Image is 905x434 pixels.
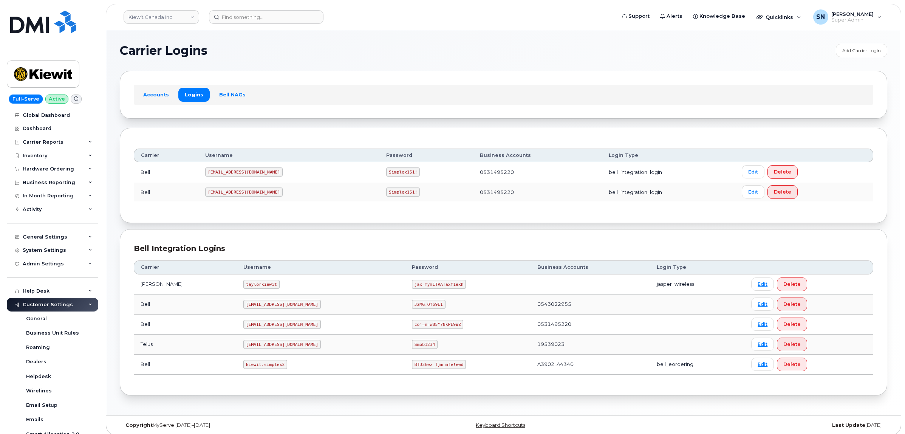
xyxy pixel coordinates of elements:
[742,165,764,178] a: Edit
[134,274,237,294] td: [PERSON_NAME]
[602,149,735,162] th: Login Type
[134,182,198,202] td: Bell
[531,315,650,335] td: 0531495220
[134,149,198,162] th: Carrier
[412,320,463,329] code: co'=n-w85"78kPE9WZ
[120,422,376,428] div: MyServe [DATE]–[DATE]
[751,298,774,311] a: Edit
[134,294,237,315] td: Bell
[134,243,873,254] div: Bell Integration Logins
[650,355,744,375] td: bell_eordering
[405,260,531,274] th: Password
[178,88,210,101] a: Logins
[531,335,650,355] td: 19539023
[751,277,774,291] a: Edit
[777,277,807,291] button: Delete
[774,168,791,175] span: Delete
[783,321,801,328] span: Delete
[783,341,801,348] span: Delete
[473,162,602,182] td: 0531495220
[777,338,807,351] button: Delete
[412,300,446,309] code: JzMG.Qfo9E1
[412,340,438,349] code: Smob1234
[767,165,798,179] button: Delete
[134,315,237,335] td: Bell
[751,318,774,331] a: Edit
[531,294,650,315] td: 0543022955
[783,361,801,368] span: Delete
[386,167,420,177] code: Simplex151!
[120,45,207,56] span: Carrier Logins
[777,358,807,371] button: Delete
[386,188,420,197] code: Simplex151!
[631,422,887,428] div: [DATE]
[243,360,287,369] code: kiewit.simplex2
[742,185,764,198] a: Edit
[531,260,650,274] th: Business Accounts
[134,335,237,355] td: Telus
[650,260,744,274] th: Login Type
[205,167,283,177] code: [EMAIL_ADDRESS][DOMAIN_NAME]
[783,301,801,308] span: Delete
[243,340,321,349] code: [EMAIL_ADDRESS][DOMAIN_NAME]
[777,298,807,311] button: Delete
[832,422,865,428] strong: Last Update
[134,162,198,182] td: Bell
[243,300,321,309] code: [EMAIL_ADDRESS][DOMAIN_NAME]
[137,88,175,101] a: Accounts
[751,338,774,351] a: Edit
[243,280,279,289] code: taylorkiewit
[872,401,899,428] iframe: Messenger Launcher
[650,274,744,294] td: jasper_wireless
[134,260,237,274] th: Carrier
[602,182,735,202] td: bell_integration_login
[125,422,153,428] strong: Copyright
[379,149,473,162] th: Password
[237,260,405,274] th: Username
[243,320,321,329] code: [EMAIL_ADDRESS][DOMAIN_NAME]
[767,185,798,199] button: Delete
[531,355,650,375] td: A3902, A4340
[412,280,466,289] code: jax-mym1TVA!axf1exh
[774,188,791,195] span: Delete
[198,149,379,162] th: Username
[205,188,283,197] code: [EMAIL_ADDRESS][DOMAIN_NAME]
[473,182,602,202] td: 0531495220
[602,162,735,182] td: bell_integration_login
[476,422,525,428] a: Keyboard Shortcuts
[134,355,237,375] td: Bell
[836,44,887,57] a: Add Carrier Login
[751,358,774,371] a: Edit
[777,318,807,331] button: Delete
[213,88,252,101] a: Bell NAGs
[473,149,602,162] th: Business Accounts
[783,281,801,288] span: Delete
[412,360,466,369] code: BTD3hez_fjm_mfe!ewd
